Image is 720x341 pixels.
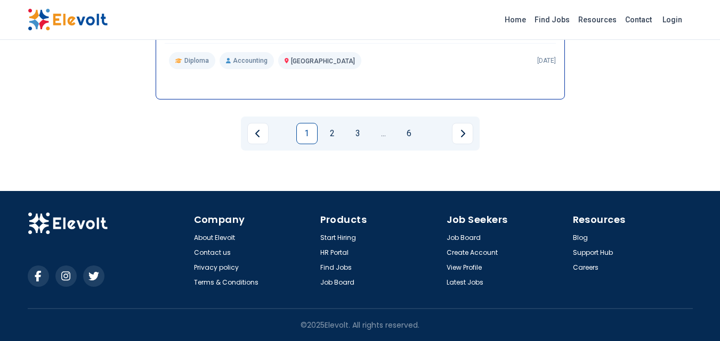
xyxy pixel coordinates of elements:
[247,123,269,144] a: Previous page
[320,248,349,257] a: HR Portal
[320,234,356,242] a: Start Hiring
[247,123,473,144] ul: Pagination
[447,212,567,227] h4: Job Seekers
[320,278,354,287] a: Job Board
[399,123,420,144] a: Page 6
[320,263,352,272] a: Find Jobs
[320,212,440,227] h4: Products
[530,11,574,28] a: Find Jobs
[621,11,656,28] a: Contact
[574,11,621,28] a: Resources
[322,123,343,144] a: Page 2
[373,123,394,144] a: Jump forward
[452,123,473,144] a: Next page
[447,263,482,272] a: View Profile
[184,56,209,65] span: Diploma
[537,56,556,65] p: [DATE]
[194,248,231,257] a: Contact us
[194,212,314,227] h4: Company
[573,234,588,242] a: Blog
[291,57,355,65] span: [GEOGRAPHIC_DATA]
[447,278,483,287] a: Latest Jobs
[447,234,481,242] a: Job Board
[28,212,108,235] img: Elevolt
[573,212,693,227] h4: Resources
[296,123,318,144] a: Page 1 is your current page
[656,9,689,30] a: Login
[194,278,258,287] a: Terms & Conditions
[28,9,108,31] img: Elevolt
[194,263,239,272] a: Privacy policy
[194,234,235,242] a: About Elevolt
[500,11,530,28] a: Home
[573,248,613,257] a: Support Hub
[301,320,419,330] p: © 2025 Elevolt. All rights reserved.
[573,263,598,272] a: Careers
[220,52,274,69] p: Accounting
[447,248,498,257] a: Create Account
[667,290,720,341] iframe: Chat Widget
[347,123,369,144] a: Page 3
